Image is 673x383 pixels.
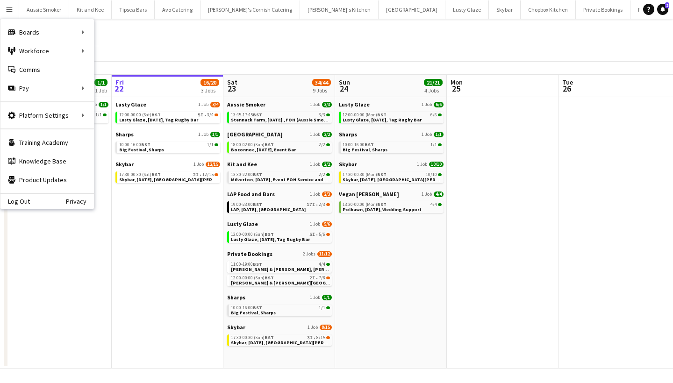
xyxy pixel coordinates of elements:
[339,161,357,168] span: Skybar
[339,161,444,191] div: Skybar1 Job10/1017:30-00:30 (Mon)BST10/10Skybar, [DATE], [GEOGRAPHIC_DATA][PERSON_NAME]
[231,340,350,346] span: Skybar, 23rd August, St Agnes
[227,161,332,168] a: Kit and Kee1 Job2/2
[339,191,444,215] div: Vegan [PERSON_NAME]1 Job4/413:30-00:00 (Mon)BST4/4Polhawn, [DATE], Wedding Support
[119,142,150,147] span: 10:00-16:00
[343,142,374,147] span: 10:00-16:00
[95,87,107,94] div: 1 Job
[115,161,134,168] span: Skybar
[322,132,332,137] span: 2/2
[231,275,330,285] a: 12:00-00:00 (Sun)BST2I•7/8[PERSON_NAME] & [PERSON_NAME][GEOGRAPHIC_DATA], [DATE]
[265,142,274,148] span: BST
[309,232,315,237] span: 5I
[326,336,330,339] span: 8/15
[19,0,69,19] button: Aussie Smoker
[69,0,112,19] button: Kit and Kee
[343,142,442,152] a: 10:00-16:00BST1/1Big Festival, Sharps
[326,113,330,116] span: 3/3
[322,191,332,197] span: 2/3
[343,147,387,153] span: Big Festival, Sharps
[231,261,330,272] a: 11:00-19:00BST4/4[PERSON_NAME] & [PERSON_NAME], [PERSON_NAME], [DATE]
[231,231,330,242] a: 12:00-00:00 (Sun)BST5I•5/6Lusty Glaze, [DATE], Tag Rugby Bar
[576,0,630,19] button: Private Bookings
[227,294,332,324] div: Sharps1 Job1/110:00-16:00BST1/1Big Festival, Sharps
[313,87,330,94] div: 9 Jobs
[231,310,276,316] span: Big Festival, Sharps
[207,113,214,117] span: 3/4
[151,112,161,118] span: BST
[210,132,220,137] span: 1/1
[0,23,94,42] div: Boards
[119,172,218,177] div: •
[119,113,218,117] div: •
[200,0,300,19] button: [PERSON_NAME]'s Cornish Catering
[215,143,218,146] span: 1/1
[115,161,220,168] a: Skybar1 Job12/15
[198,113,203,117] span: 5I
[227,220,332,250] div: Lusty Glaze1 Job5/612:00-00:00 (Sun)BST5I•5/6Lusty Glaze, [DATE], Tag Rugby Bar
[141,142,150,148] span: BST
[339,161,444,168] a: Skybar1 Job10/10
[377,171,387,177] span: BST
[231,142,330,152] a: 18:00-02:00 (Sun)BST2/2Boconnoc, [DATE], Event Bar
[119,142,218,152] a: 10:00-16:00BST1/1Big Festival, Sharps
[319,202,325,207] span: 2/3
[343,117,422,123] span: Lusty Glaze, 24th August, Tag Rugby Bar
[231,305,262,310] span: 10:00-16:00
[115,131,134,138] span: Sharps
[309,276,315,280] span: 2I
[307,202,315,207] span: 17I
[231,276,330,280] div: •
[227,324,245,331] span: Skybar
[231,171,330,182] a: 13:30-22:00BST2/2Milverton, [DATE], Event FOH Service and FOH (Kit and Kee)
[316,335,325,340] span: 8/15
[231,206,306,213] span: LAP, 23rd August, Chagford
[115,78,124,86] span: Fri
[231,334,330,345] a: 17:30-00:30 (Sun)BST3I•8/15Skybar, [DATE], [GEOGRAPHIC_DATA][PERSON_NAME]
[339,101,444,108] a: Lusty Glaze1 Job6/6
[227,294,332,301] a: Sharps1 Job1/1
[322,162,332,167] span: 2/2
[310,295,320,300] span: 1 Job
[231,280,375,286] span: Connie & Isaac, Harlyn Bay, 23rd August
[231,232,330,237] div: •
[265,231,274,237] span: BST
[365,142,374,148] span: BST
[343,206,422,213] span: Polhawn, 24th August, Wedding Support
[99,102,108,107] span: 1/1
[227,78,237,86] span: Sat
[227,131,283,138] span: Boconnoc House
[0,60,94,79] a: Comms
[326,143,330,146] span: 2/2
[115,101,220,108] a: Lusty Glaze1 Job3/4
[451,78,463,86] span: Mon
[308,325,318,330] span: 1 Job
[339,101,370,108] span: Lusty Glaze
[521,0,576,19] button: Chopbox Kitchen
[210,102,220,107] span: 3/4
[231,113,262,117] span: 13:45-17:45
[265,334,274,340] span: BST
[339,131,444,138] a: Sharps1 Job1/1
[231,142,274,147] span: 18:00-02:00 (Sun)
[231,232,274,237] span: 12:00-00:00 (Sun)
[115,161,220,185] div: Skybar1 Job12/1517:30-00:30 (Sat)BST2I•12/15Skybar, [DATE], [GEOGRAPHIC_DATA][PERSON_NAME]
[326,277,330,279] span: 7/8
[201,87,219,94] div: 3 Jobs
[339,191,444,198] a: Vegan [PERSON_NAME]1 Job4/4
[119,171,218,182] a: 17:30-00:30 (Sat)BST2I•12/15Skybar, [DATE], [GEOGRAPHIC_DATA][PERSON_NAME]
[320,325,332,330] span: 8/15
[438,143,442,146] span: 1/1
[377,201,387,207] span: BST
[307,335,313,340] span: 3I
[253,201,262,207] span: BST
[231,112,330,122] a: 13:45-17:45BST3/3Stennack Farm, [DATE] , FOH (Aussie Smoker)
[198,102,208,107] span: 1 Job
[231,266,368,272] span: Martin & Tom, Newton Abbott, 23rd August
[206,162,220,167] span: 12/15
[226,83,237,94] span: 23
[310,132,320,137] span: 1 Job
[377,112,387,118] span: BST
[430,113,437,117] span: 6/6
[312,79,331,86] span: 34/44
[0,42,94,60] div: Workforce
